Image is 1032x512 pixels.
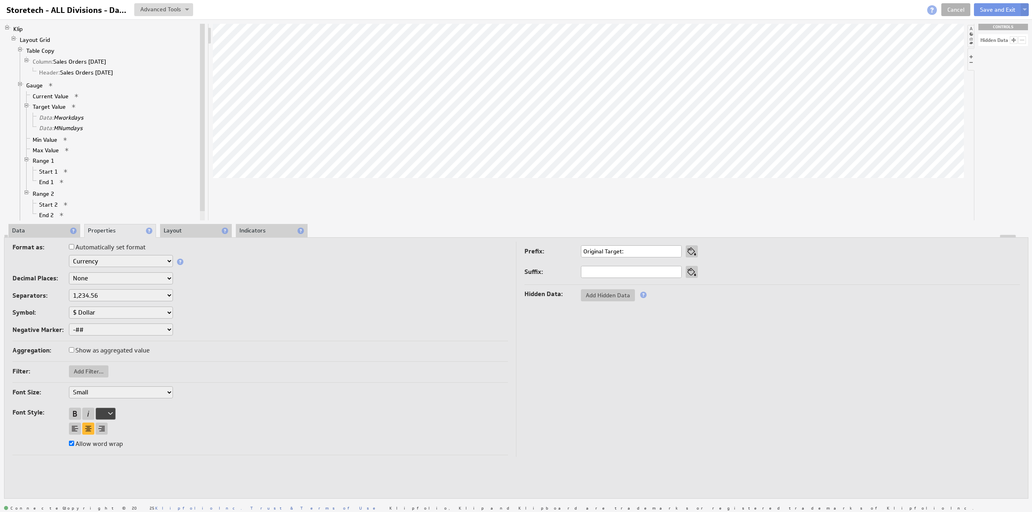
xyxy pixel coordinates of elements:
[63,168,69,174] span: View applied actions
[12,242,69,253] label: Format as:
[12,290,69,301] label: Separators:
[30,103,69,111] a: Target Value
[30,146,62,154] a: Max Value
[17,36,53,44] a: Layout Grid
[69,438,123,450] label: Allow word wrap
[1023,8,1027,12] img: button-savedrop.png
[941,3,970,16] a: Cancel
[581,292,635,299] span: Add Hidden Data
[69,345,150,356] label: Show as aggregated value
[967,48,974,70] li: Hide or show the component controls palette
[155,505,242,511] a: Klipfolio Inc.
[30,157,57,165] a: Range 1
[69,347,74,352] input: Show as aggregated value
[524,288,581,300] label: Hidden Data:
[30,58,109,66] a: Column: Sales Orders Today
[12,366,69,377] label: Filter:
[36,68,116,77] a: <span parentIsAction='true' class='quiet'>Header:</span>&nbsp;Sales&nbsp;Orders&nbsp;Today
[978,24,1028,30] div: CONTROLS
[12,345,69,356] label: Aggregation:
[69,441,74,446] input: Allow word wrap
[23,47,58,55] a: Table Copy
[33,58,53,65] span: Column:
[74,93,79,99] span: View applied actions
[12,273,69,284] label: Decimal Places:
[974,3,1022,16] button: Save and Exit
[48,82,54,88] span: View applied actions
[39,114,54,121] span: Data:
[36,211,57,219] a: End 2
[185,8,189,12] img: button-savedrop.png
[63,201,69,207] span: View applied actions
[62,506,242,510] span: Copyright © 2025
[581,289,635,301] button: Add Hidden Data
[389,506,974,510] span: Klipfolio, Klip and Klipboard are trademarks or registered trademarks of Klipfolio Inc.
[59,179,64,184] span: View applied actions
[36,178,57,186] a: End 1
[36,168,61,176] a: Start 1
[12,307,69,318] label: Symbol:
[236,224,308,238] li: Indicators
[3,3,129,17] input: Storetech - ALL Divisions - Daily
[4,506,71,511] span: Connected: ID: dpnc-21 Online: true
[967,25,974,47] li: Hide or show the component palette
[250,505,381,511] a: Trust & Terms of Use
[524,266,581,278] label: Suffix:
[10,25,26,33] a: Klip
[62,137,68,142] span: View applied actions
[12,407,69,418] label: Font Style:
[36,114,87,122] a: Data: Mworkdays
[69,365,108,377] button: Add Filter...
[59,212,64,218] span: View applied actions
[12,324,69,336] label: Negative Marker:
[23,81,46,89] a: Gauge
[12,387,69,398] label: Font Size:
[64,147,70,153] span: View applied actions
[524,246,581,257] label: Prefix:
[69,368,108,375] span: Add Filter...
[30,136,60,144] a: Min Value
[30,190,57,198] a: Range 2
[69,242,146,253] label: Automatically set format
[8,224,80,238] li: Data
[69,244,74,249] input: Automatically set format
[71,104,77,109] span: View applied actions
[84,224,156,238] li: Properties
[980,38,1008,43] div: Hidden Data
[39,69,60,76] span: Header:
[36,124,86,132] a: Data: MNumdays
[39,124,54,132] span: Data:
[30,92,72,100] a: Current Value
[36,201,61,209] a: Start 2
[160,224,232,238] li: Layout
